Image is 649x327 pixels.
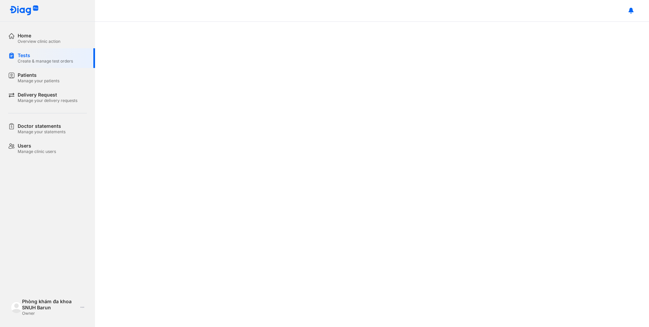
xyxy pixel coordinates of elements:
div: Manage clinic users [18,149,56,154]
img: logo [11,302,22,313]
div: Create & manage test orders [18,58,73,64]
div: Overview clinic action [18,39,60,44]
img: logo [10,5,39,16]
div: Doctor statements [18,123,66,129]
div: Users [18,143,56,149]
div: Manage your delivery requests [18,98,77,103]
div: Manage your statements [18,129,66,135]
div: Tests [18,52,73,58]
div: Manage your patients [18,78,59,84]
div: Owner [22,311,77,316]
div: Phòng khám đa khoa SNUH Barun [22,298,77,311]
div: Patients [18,72,59,78]
div: Home [18,33,60,39]
div: Delivery Request [18,92,77,98]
